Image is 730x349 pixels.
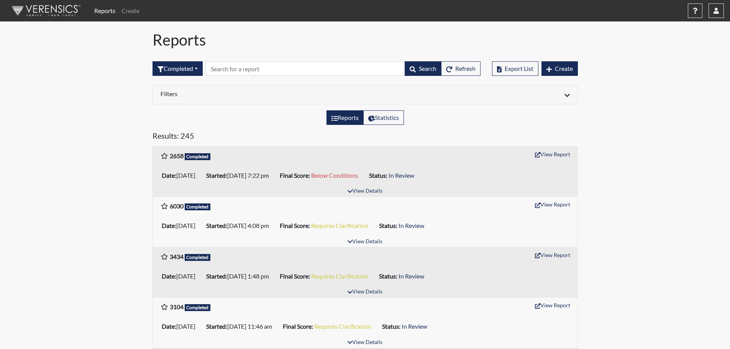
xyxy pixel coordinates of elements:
li: [DATE] 11:46 am [203,320,280,333]
h6: Filters [161,90,359,97]
b: Date: [162,222,176,229]
span: In Review [402,323,427,330]
span: Completed [185,203,211,210]
span: Below Conditions [311,172,358,179]
button: View Report [532,198,574,210]
b: Final Score: [280,172,310,179]
button: Export List [492,61,538,76]
span: Completed [185,153,211,160]
button: Completed [153,61,203,76]
b: Date: [162,323,176,330]
button: Create [541,61,578,76]
span: Requires Clarification [311,272,368,280]
span: Completed [185,254,211,261]
button: Search [405,61,441,76]
h5: Results: 245 [153,131,578,143]
button: View Report [532,249,574,261]
button: View Report [532,148,574,160]
li: [DATE] [159,220,203,232]
b: 3104 [170,303,184,310]
b: Final Score: [280,222,310,229]
b: Status: [382,323,400,330]
span: Completed [185,304,211,311]
span: Refresh [455,65,476,72]
b: 6030 [170,202,184,210]
b: Started: [206,272,227,280]
b: Final Score: [283,323,313,330]
li: [DATE] [159,270,203,282]
b: 3434 [170,253,184,260]
b: 2658 [170,152,184,159]
span: Create [555,65,573,72]
label: View statistics about completed interviews [363,110,404,125]
span: Search [419,65,436,72]
div: Filter by interview status [153,61,203,76]
li: [DATE] [159,169,203,182]
button: View Details [344,287,386,297]
b: Started: [206,323,227,330]
span: Export List [505,65,533,72]
a: Create [118,3,143,18]
b: Started: [206,172,227,179]
div: Click to expand/collapse filters [155,90,576,99]
span: In Review [399,272,424,280]
button: View Details [344,186,386,197]
button: Refresh [441,61,481,76]
li: [DATE] 7:22 pm [203,169,277,182]
button: View Details [344,237,386,247]
span: In Review [389,172,414,179]
b: Started: [206,222,227,229]
input: Search by Registration ID, Interview Number, or Investigation Name. [206,61,405,76]
b: Status: [369,172,387,179]
a: Reports [91,3,118,18]
li: [DATE] [159,320,203,333]
b: Final Score: [280,272,310,280]
b: Date: [162,272,176,280]
button: View Details [344,338,386,348]
span: Requires Clarification [314,323,371,330]
button: View Report [532,299,574,311]
b: Status: [379,222,397,229]
label: View the list of reports [326,110,364,125]
b: Status: [379,272,397,280]
h1: Reports [153,31,578,49]
li: [DATE] 1:48 pm [203,270,277,282]
span: Requires Clarification [311,222,368,229]
span: In Review [399,222,424,229]
b: Date: [162,172,176,179]
li: [DATE] 4:08 pm [203,220,277,232]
